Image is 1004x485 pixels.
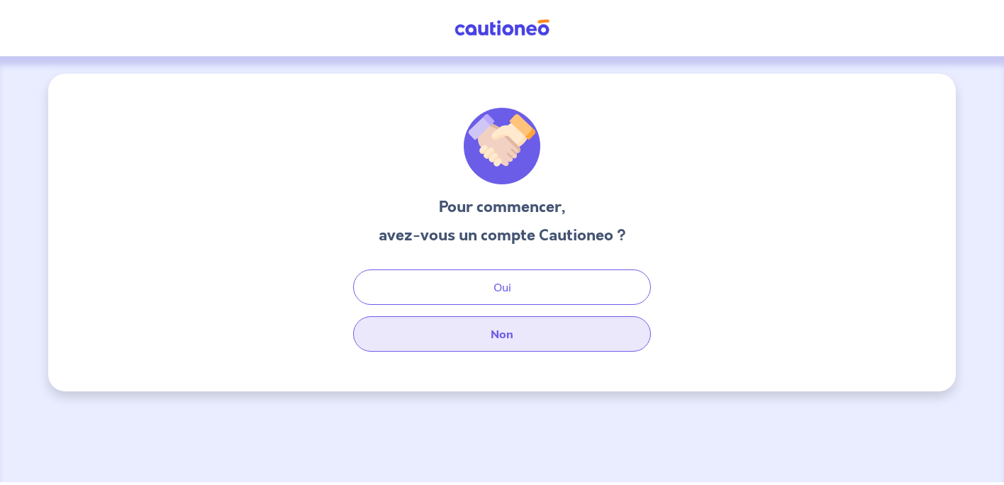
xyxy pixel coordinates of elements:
[353,316,651,352] button: Non
[379,196,626,218] h3: Pour commencer,
[353,269,651,305] button: Oui
[464,108,540,184] img: illu_welcome.svg
[379,224,626,247] h3: avez-vous un compte Cautioneo ?
[449,19,555,37] img: Cautioneo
